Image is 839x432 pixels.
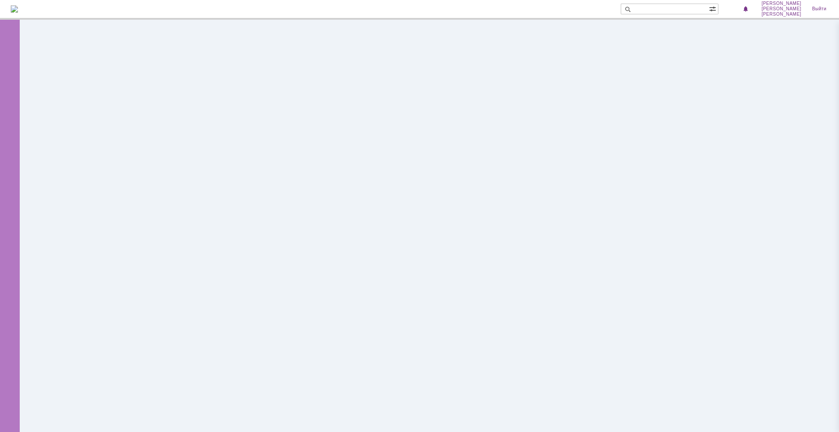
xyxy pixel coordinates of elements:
span: [PERSON_NAME] [761,6,801,12]
img: logo [11,5,18,13]
span: [PERSON_NAME] [761,1,801,6]
span: Расширенный поиск [709,4,718,13]
a: Перейти на домашнюю страницу [11,5,18,13]
span: [PERSON_NAME] [761,12,801,17]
